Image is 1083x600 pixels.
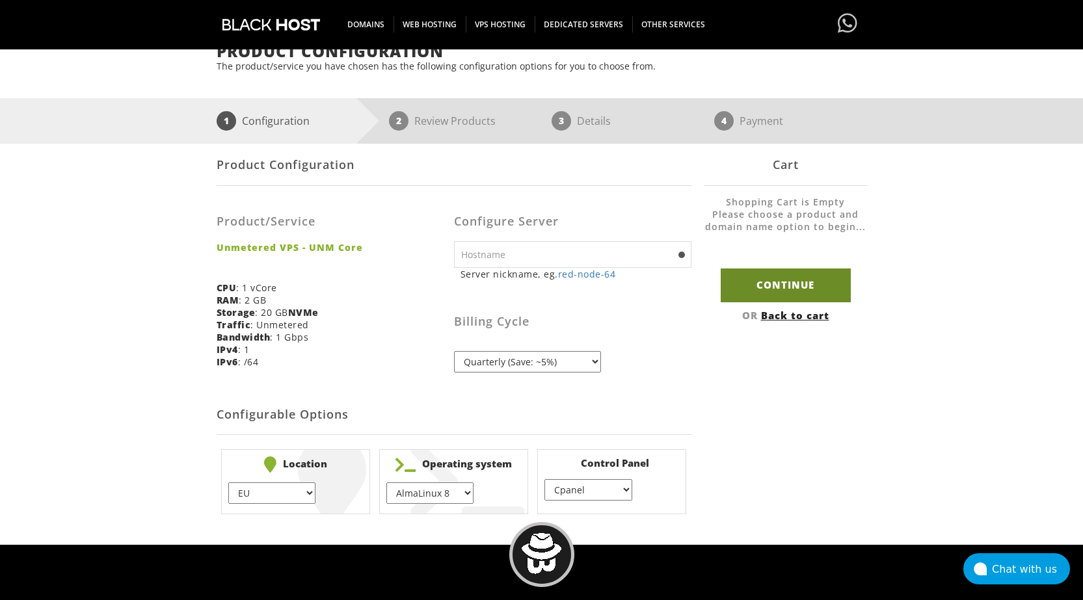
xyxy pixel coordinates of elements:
[217,356,238,368] b: IPv6
[217,331,271,343] b: Bandwidth
[217,306,256,319] b: Storage
[217,294,239,306] b: RAM
[521,533,562,574] img: BlackHOST mascont, Blacky.
[217,60,867,72] p: The product/service you have chosen has the following configuration options for you to choose from.
[963,553,1070,584] button: Chat with us
[217,241,444,254] strong: Unmetered VPS - UNM Core
[454,315,691,328] h3: Billing Cycle
[544,456,679,469] b: Control Panel
[414,111,496,131] p: Review Products
[466,16,535,33] span: VPS HOSTING
[632,16,714,33] span: OTHER SERVICES
[577,111,611,131] p: Details
[704,309,867,322] div: OR
[288,306,319,319] b: NVMe
[714,111,734,131] span: 4
[704,196,867,246] li: Shopping Cart is Empty Please choose a product and domain name option to begin...
[544,479,632,501] select: } } } }
[992,563,1070,575] div: Chat with us
[454,215,691,228] h3: Configure Server
[704,144,867,186] div: Cart
[217,395,691,435] h2: Configurable Options
[386,482,474,504] select: } } } } } } } } } } } } } } } } } } } } }
[217,281,237,294] b: CPU
[535,16,633,33] span: DEDICATED SERVERS
[386,456,521,473] b: Operating system
[454,241,691,268] input: Hostname
[217,319,251,331] b: Traffic
[558,268,616,280] a: red-node-64
[552,111,571,131] span: 3
[217,196,454,378] div: : 1 vCore : 2 GB : 20 GB : Unmetered : 1 Gbps : 1 : /64
[228,482,315,504] select: } } } } } }
[217,144,691,186] div: Product Configuration
[338,16,394,33] span: DOMAINS
[242,111,310,131] p: Configuration
[761,309,829,322] a: Back to cart
[394,16,466,33] span: WEB HOSTING
[721,268,851,302] input: Continue
[217,215,444,228] h3: Product/Service
[461,268,691,280] small: Server nickname, eg.
[217,43,867,60] h1: Product Configuration
[389,111,408,131] span: 2
[740,111,783,131] p: Payment
[217,111,236,131] span: 1
[217,343,238,356] b: IPv4
[228,456,363,473] b: Location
